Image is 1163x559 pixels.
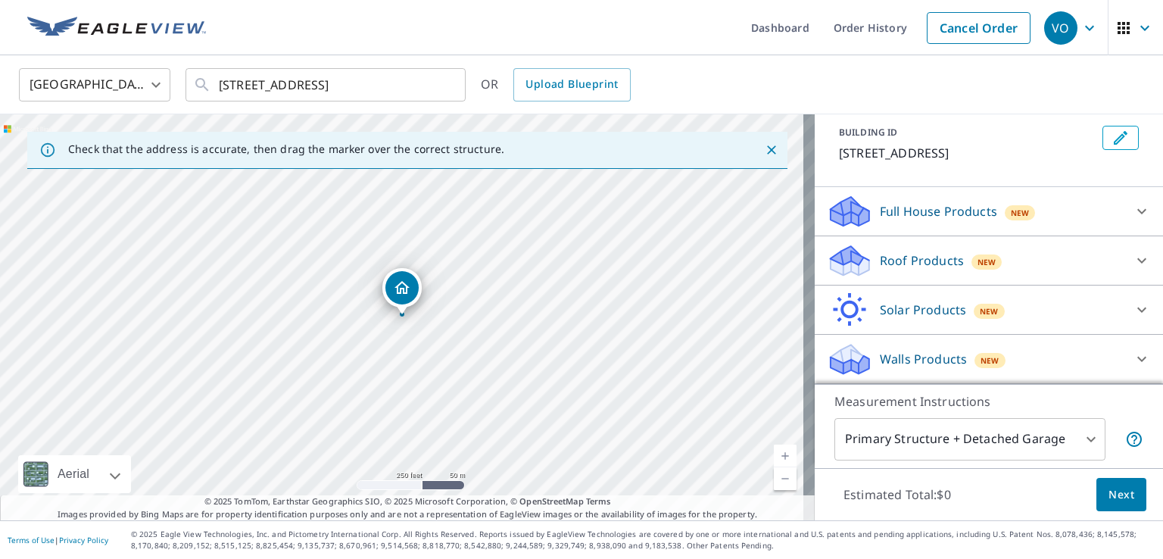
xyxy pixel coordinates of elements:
[59,535,108,545] a: Privacy Policy
[481,68,631,101] div: OR
[513,68,630,101] a: Upload Blueprint
[1044,11,1077,45] div: VO
[774,445,797,467] a: Current Level 17, Zoom In
[762,140,781,160] button: Close
[8,536,108,545] p: |
[980,305,999,317] span: New
[1096,478,1146,512] button: Next
[880,350,967,368] p: Walls Products
[1108,486,1134,504] span: Next
[1125,430,1143,448] span: Your report will include the primary structure and a detached garage if one exists.
[525,75,618,94] span: Upload Blueprint
[827,242,1151,279] div: Roof ProductsNew
[53,455,94,493] div: Aerial
[18,455,131,493] div: Aerial
[519,495,583,507] a: OpenStreetMap
[827,341,1151,377] div: Walls ProductsNew
[204,495,611,508] span: © 2025 TomTom, Earthstar Geographics SIO, © 2025 Microsoft Corporation, ©
[27,17,206,39] img: EV Logo
[68,142,504,156] p: Check that the address is accurate, then drag the marker over the correct structure.
[839,126,897,139] p: BUILDING ID
[586,495,611,507] a: Terms
[219,64,435,106] input: Search by address or latitude-longitude
[827,193,1151,230] div: Full House ProductsNew
[831,478,963,511] p: Estimated Total: $0
[827,292,1151,328] div: Solar ProductsNew
[131,529,1155,551] p: © 2025 Eagle View Technologies, Inc. and Pictometry International Corp. All Rights Reserved. Repo...
[977,256,996,268] span: New
[880,202,997,220] p: Full House Products
[880,251,964,270] p: Roof Products
[834,392,1143,411] p: Measurement Instructions
[1102,126,1139,150] button: Edit building 1
[8,535,55,545] a: Terms of Use
[19,64,170,106] div: [GEOGRAPHIC_DATA]
[774,467,797,490] a: Current Level 17, Zoom Out
[981,354,999,367] span: New
[927,12,1030,44] a: Cancel Order
[880,301,966,319] p: Solar Products
[834,418,1105,461] div: Primary Structure + Detached Garage
[382,268,422,315] div: Dropped pin, building 1, Residential property, 106 Dogwood Ln Port Jefferson, NY 11777
[839,144,1096,162] p: [STREET_ADDRESS]
[1011,207,1030,219] span: New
